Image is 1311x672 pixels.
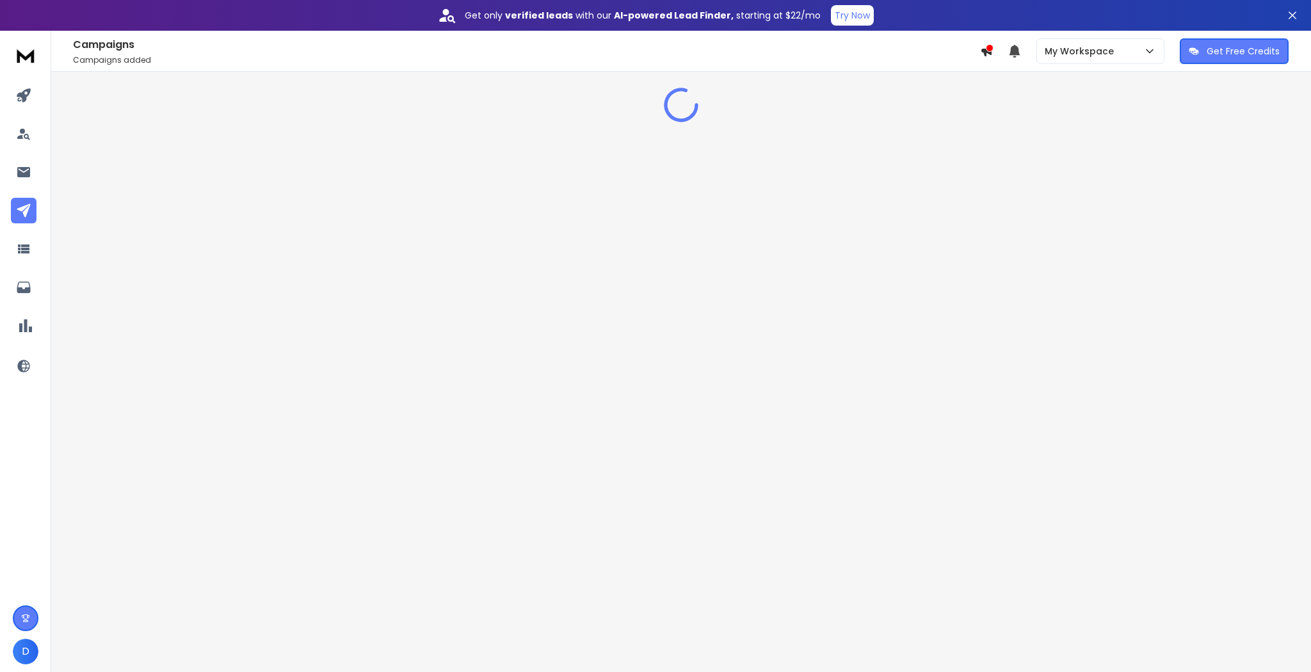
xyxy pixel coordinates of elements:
[1045,45,1119,58] p: My Workspace
[13,44,38,67] img: logo
[831,5,874,26] button: Try Now
[1180,38,1289,64] button: Get Free Credits
[465,9,821,22] p: Get only with our starting at $22/mo
[505,9,573,22] strong: verified leads
[73,55,980,65] p: Campaigns added
[13,639,38,664] button: D
[1207,45,1280,58] p: Get Free Credits
[835,9,870,22] p: Try Now
[614,9,734,22] strong: AI-powered Lead Finder,
[73,37,980,52] h1: Campaigns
